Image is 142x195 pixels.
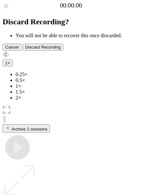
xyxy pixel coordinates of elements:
li: 0.5× [16,77,139,83]
a: 00:00:00 [60,2,82,9]
li: 2× [16,95,139,101]
span: 1 [5,61,7,65]
li: 1× [16,83,139,89]
li: You will not be able to recover this once discarded. [16,33,139,39]
button: 1× [3,60,13,66]
button: Archive 2 sessions [3,124,50,132]
button: Discard Recording [23,44,64,51]
li: 1.5× [16,89,139,95]
button: Cancel [3,44,21,51]
h2: Discard Recording? [3,17,139,26]
li: 0.25× [16,72,139,77]
div: Archive 2 sessions [5,125,47,132]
